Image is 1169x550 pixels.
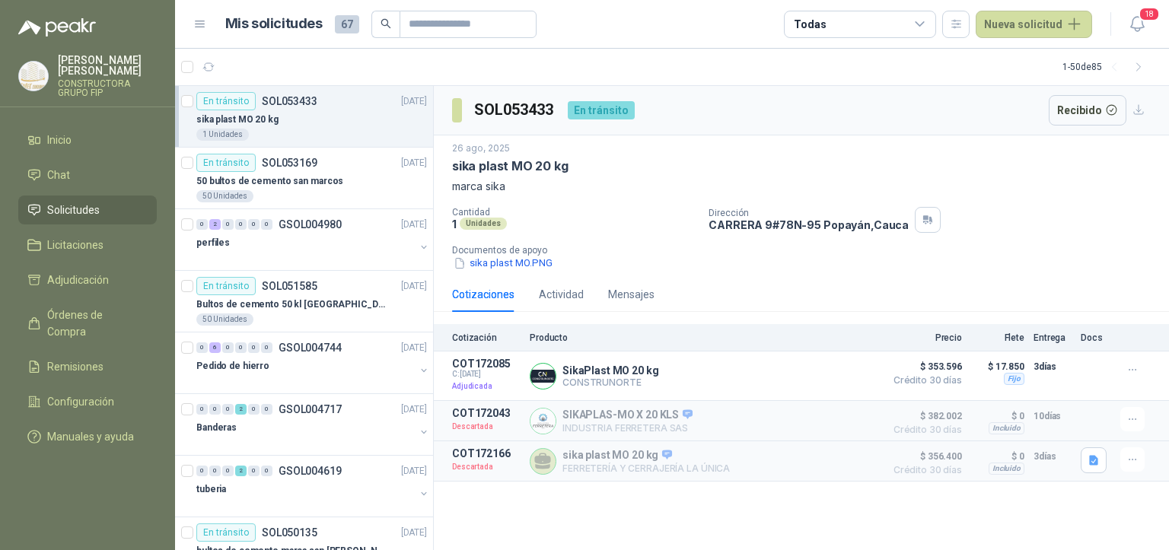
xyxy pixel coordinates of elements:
div: 0 [248,466,260,476]
a: 0 0 0 2 0 0 GSOL004717[DATE] Banderas [196,400,430,449]
p: 10 días [1034,407,1072,425]
div: 0 [248,404,260,415]
span: Licitaciones [47,237,104,253]
span: $ 356.400 [886,447,962,466]
div: 2 [209,219,221,230]
div: 0 [235,342,247,353]
a: Remisiones [18,352,157,381]
p: [DATE] [401,94,427,109]
div: 50 Unidades [196,313,253,326]
p: Dirección [709,208,909,218]
a: Configuración [18,387,157,416]
a: Solicitudes [18,196,157,224]
p: [DATE] [401,218,427,232]
span: Crédito 30 días [886,376,962,385]
span: Manuales y ayuda [47,428,134,445]
div: 1 Unidades [196,129,249,141]
button: Nueva solicitud [976,11,1092,38]
a: Adjudicación [18,265,157,294]
a: 0 0 0 2 0 0 GSOL004619[DATE] tuberia [196,462,430,510]
p: sika plast MO 20 kg [452,158,569,174]
span: Configuración [47,393,114,410]
p: COT172085 [452,358,521,370]
p: Flete [971,332,1024,343]
p: [DATE] [401,402,427,417]
p: $ 0 [971,447,1024,466]
a: En tránsitoSOL051585[DATE] Bultos de cemento 50 kl [GEOGRAPHIC_DATA][PERSON_NAME]50 Unidades [175,271,433,332]
p: [DATE] [401,341,427,355]
div: 0 [222,466,234,476]
p: 3 días [1034,447,1072,466]
img: Company Logo [530,409,556,434]
p: CARRERA 9#78N-95 Popayán , Cauca [709,218,909,231]
p: marca sika [452,178,1151,195]
div: 0 [196,342,208,353]
p: GSOL004980 [279,219,342,230]
p: COT172043 [452,407,521,419]
p: Descartada [452,459,521,475]
div: 0 [209,404,221,415]
p: Pedido de hierro [196,359,269,374]
div: 0 [196,219,208,230]
div: 0 [222,404,234,415]
p: Cantidad [452,207,696,218]
a: 0 2 0 0 0 0 GSOL004980[DATE] perfiles [196,215,430,264]
p: 1 [452,218,457,230]
h1: Mis solicitudes [225,13,323,35]
span: 67 [335,15,359,33]
p: 3 días [1034,358,1072,376]
div: 0 [222,342,234,353]
div: Incluido [989,422,1024,434]
div: En tránsito [196,277,256,295]
div: 0 [196,466,208,476]
div: Incluido [989,463,1024,475]
div: 0 [261,219,272,230]
div: 2 [235,404,247,415]
span: C: [DATE] [452,370,521,379]
div: 1 - 50 de 85 [1062,55,1151,79]
div: 0 [209,466,221,476]
p: SOL050135 [262,527,317,538]
p: [PERSON_NAME] [PERSON_NAME] [58,55,157,76]
span: Inicio [47,132,72,148]
p: SOL053433 [262,96,317,107]
span: Adjudicación [47,272,109,288]
img: Company Logo [19,62,48,91]
p: $ 17.850 [971,358,1024,376]
p: Precio [886,332,962,343]
div: Fijo [1004,373,1024,385]
span: Crédito 30 días [886,425,962,434]
div: En tránsito [196,154,256,172]
div: Mensajes [608,286,655,303]
a: En tránsitoSOL053433[DATE] sika plast MO 20 kg1 Unidades [175,86,433,148]
p: perfiles [196,236,230,250]
p: $ 0 [971,407,1024,425]
p: [DATE] [401,156,427,170]
button: sika plast MO.PNG [452,256,554,272]
p: Bultos de cemento 50 kl [GEOGRAPHIC_DATA][PERSON_NAME] [196,297,386,312]
a: Inicio [18,126,157,154]
span: Chat [47,167,70,183]
p: 26 ago, 2025 [452,141,510,156]
div: Cotizaciones [452,286,514,303]
p: Cotización [452,332,521,343]
div: 6 [209,342,221,353]
div: 0 [248,342,260,353]
p: Docs [1081,332,1111,343]
span: Crédito 30 días [886,466,962,475]
p: SOL051585 [262,281,317,291]
h3: SOL053433 [474,98,556,122]
p: GSOL004619 [279,466,342,476]
div: Unidades [460,218,507,230]
span: Remisiones [47,358,104,375]
p: sika plast MO 20 kg [196,113,279,127]
p: GSOL004744 [279,342,342,353]
div: Todas [794,16,826,33]
a: Chat [18,161,157,189]
p: FERRETERÍA Y CERRAJERÍA LA ÚNICA [562,463,730,474]
div: 0 [261,466,272,476]
p: CONSTRUNORTE [562,377,658,388]
div: 0 [261,404,272,415]
p: Entrega [1034,332,1072,343]
p: CONSTRUCTORA GRUPO FIP [58,79,157,97]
